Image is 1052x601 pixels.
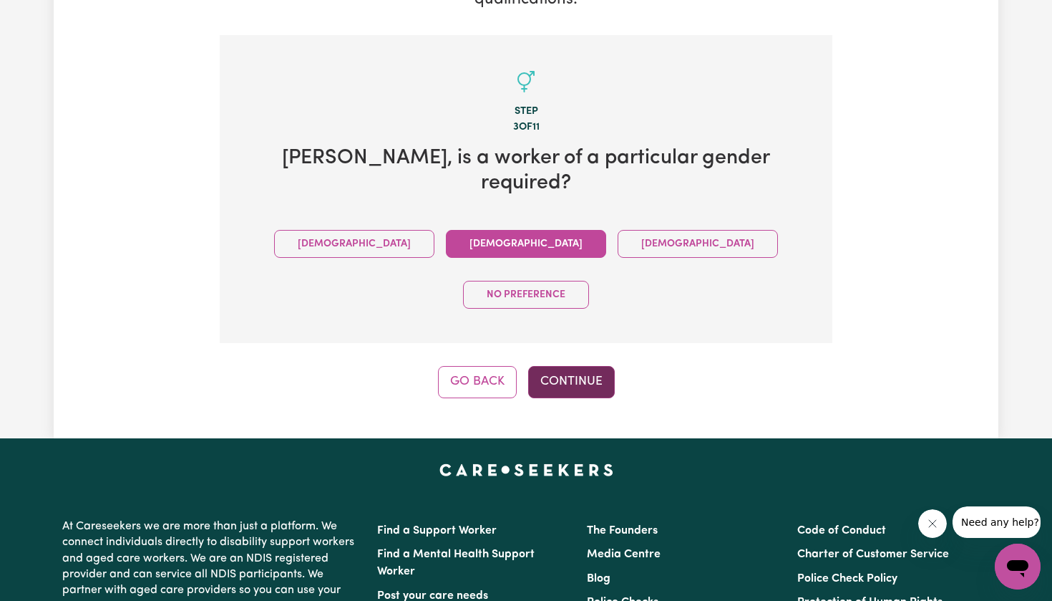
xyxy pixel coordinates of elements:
[446,230,606,258] button: [DEMOGRAPHIC_DATA]
[918,509,947,538] iframe: Close message
[995,544,1041,590] iframe: Button to launch messaging window
[377,525,497,537] a: Find a Support Worker
[587,525,658,537] a: The Founders
[797,573,897,585] a: Police Check Policy
[439,464,613,476] a: Careseekers home page
[243,120,809,135] div: 3 of 11
[953,506,1041,538] iframe: Message from company
[438,366,517,398] button: Go Back
[797,525,886,537] a: Code of Conduct
[587,549,661,560] a: Media Centre
[528,366,615,398] button: Continue
[377,549,535,577] a: Find a Mental Health Support Worker
[243,146,809,196] h2: [PERSON_NAME] , is a worker of a particular gender required?
[587,573,610,585] a: Blog
[463,281,589,309] button: No preference
[797,549,949,560] a: Charter of Customer Service
[243,104,809,120] div: Step
[618,230,778,258] button: [DEMOGRAPHIC_DATA]
[274,230,434,258] button: [DEMOGRAPHIC_DATA]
